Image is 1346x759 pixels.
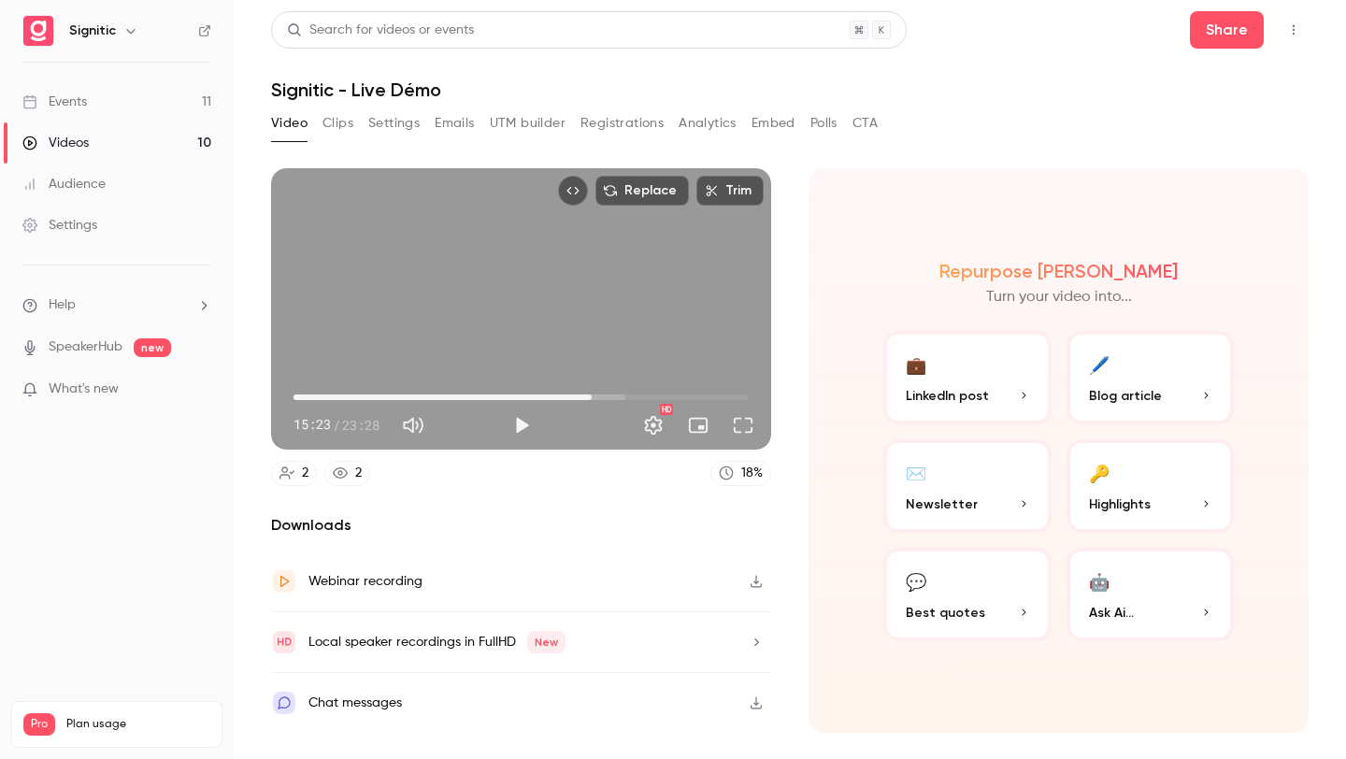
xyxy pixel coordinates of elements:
span: Pro [23,713,55,736]
span: Highlights [1089,494,1151,514]
span: What's new [49,379,119,399]
h2: Downloads [271,514,771,537]
span: Newsletter [906,494,978,514]
div: 2 [302,464,308,483]
button: Video [271,108,308,138]
button: CTA [852,108,878,138]
span: Help [49,295,76,315]
div: Local speaker recordings in FullHD [308,631,566,653]
div: 💬 [906,566,926,595]
span: LinkedIn post [906,386,989,406]
div: Events [22,93,87,111]
div: Audience [22,175,106,193]
span: new [134,338,171,357]
div: 🤖 [1089,566,1110,595]
li: help-dropdown-opener [22,295,211,315]
button: UTM builder [490,108,566,138]
button: Embed [752,108,795,138]
button: Trim [696,176,764,206]
button: 💼LinkedIn post [883,331,1052,424]
div: HD [660,404,673,415]
button: 🖊️Blog article [1067,331,1235,424]
button: 🤖Ask Ai... [1067,548,1235,641]
a: SpeakerHub [49,337,122,357]
a: 2 [324,461,370,486]
div: 15:23 [294,415,379,435]
div: Videos [22,134,89,152]
button: ✉️Newsletter [883,439,1052,533]
div: ✉️ [906,458,926,487]
h6: Signitic [69,21,116,40]
span: Ask Ai... [1089,603,1134,623]
div: Webinar recording [308,570,422,593]
button: Top Bar Actions [1279,15,1309,45]
span: Plan usage [66,717,210,732]
button: Mute [394,407,432,444]
span: 23:28 [342,415,379,435]
button: 💬Best quotes [883,548,1052,641]
a: 18% [710,461,771,486]
p: Turn your video into... [986,286,1132,308]
button: Full screen [724,407,762,444]
span: Blog article [1089,386,1162,406]
button: Play [503,407,540,444]
button: Analytics [679,108,737,138]
div: Search for videos or events [287,21,474,40]
div: 💼 [906,350,926,379]
a: 2 [271,461,317,486]
button: Embed video [558,176,588,206]
div: Settings [22,216,97,235]
span: Best quotes [906,603,985,623]
span: / [333,415,340,435]
div: 🔑 [1089,458,1110,487]
button: Turn on miniplayer [680,407,717,444]
img: Signitic [23,16,53,46]
h2: Repurpose [PERSON_NAME] [939,260,1178,282]
button: Replace [595,176,689,206]
button: 🔑Highlights [1067,439,1235,533]
div: 🖊️ [1089,350,1110,379]
div: 2 [355,464,362,483]
button: Clips [322,108,353,138]
button: Emails [435,108,474,138]
h1: Signitic - Live Démo [271,79,1309,101]
button: Registrations [580,108,664,138]
button: Share [1190,11,1264,49]
span: 15:23 [294,415,331,435]
button: Settings [368,108,420,138]
button: Settings [635,407,672,444]
div: 18 % [741,464,763,483]
span: New [527,631,566,653]
button: Polls [810,108,838,138]
div: Chat messages [308,692,402,714]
